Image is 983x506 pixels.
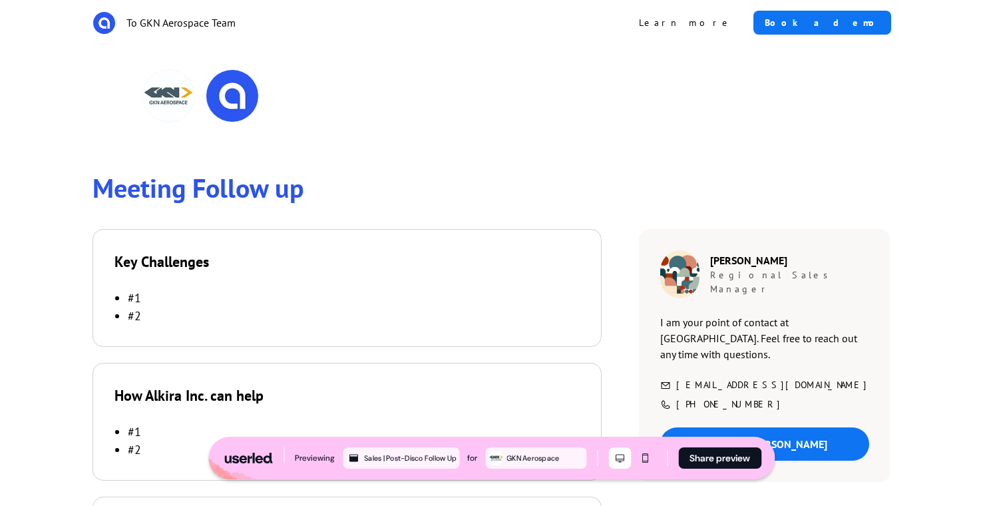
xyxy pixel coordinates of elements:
a: Book a demo [753,11,891,35]
button: Share preview [678,447,761,469]
p: #1 [128,424,141,439]
p: To GKN Aerospace Team [126,15,236,31]
p: #1 [128,290,141,306]
div: Sales | Post-Disco Follow Up [364,452,457,464]
p: [PERSON_NAME] [710,252,870,268]
button: Desktop mode [608,447,631,469]
p: #2 [128,442,141,457]
p: [EMAIL_ADDRESS][DOMAIN_NAME] [676,378,868,392]
p: [PHONE_NUMBER] [676,397,781,411]
span: Meeting Follow up [93,170,304,205]
a: #2 [128,308,141,324]
a: Chat with [PERSON_NAME] [660,427,870,461]
div: for [467,451,477,465]
div: GKN Aerospace [506,452,584,464]
p: I am your point of contact at [GEOGRAPHIC_DATA]. Feel free to reach out any time with questions. [660,314,870,362]
a: Learn more [628,11,743,35]
div: Previewing [295,451,335,465]
p: Regional Sales Manager [710,268,870,296]
p: How Alkira Inc. can help [114,385,580,407]
p: Key Challenges [114,251,580,273]
button: Mobile mode [634,447,656,469]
